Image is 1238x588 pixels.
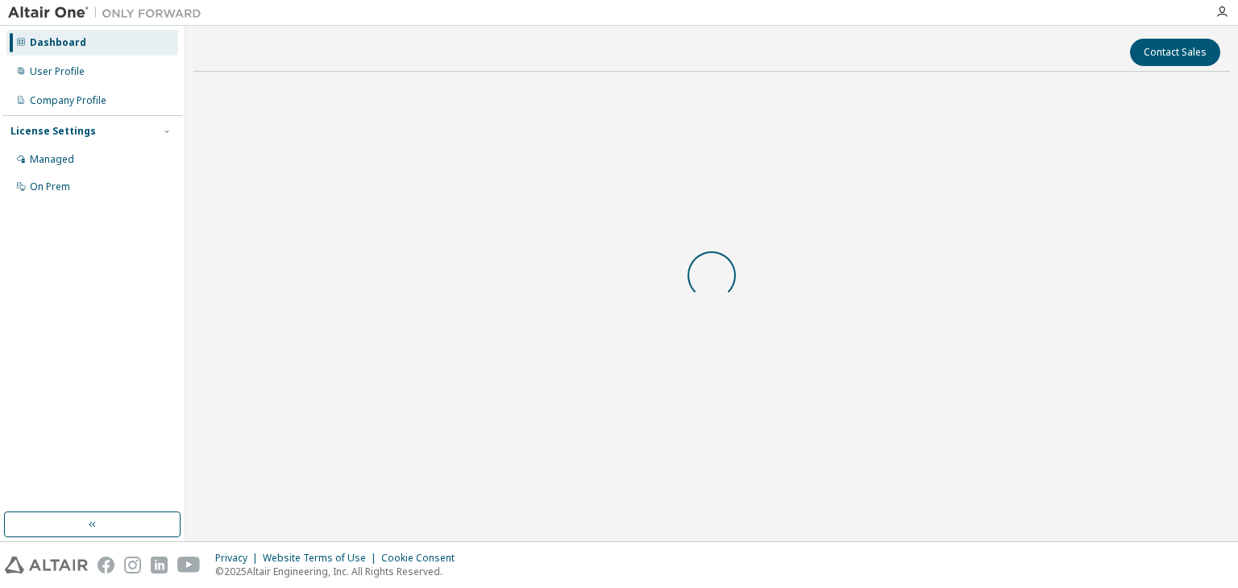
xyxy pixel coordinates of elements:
[98,557,114,574] img: facebook.svg
[8,5,210,21] img: Altair One
[151,557,168,574] img: linkedin.svg
[124,557,141,574] img: instagram.svg
[30,65,85,78] div: User Profile
[263,552,381,565] div: Website Terms of Use
[30,180,70,193] div: On Prem
[215,552,263,565] div: Privacy
[10,125,96,138] div: License Settings
[381,552,464,565] div: Cookie Consent
[177,557,201,574] img: youtube.svg
[215,565,464,578] p: © 2025 Altair Engineering, Inc. All Rights Reserved.
[30,94,106,107] div: Company Profile
[30,36,86,49] div: Dashboard
[30,153,74,166] div: Managed
[1130,39,1220,66] button: Contact Sales
[5,557,88,574] img: altair_logo.svg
